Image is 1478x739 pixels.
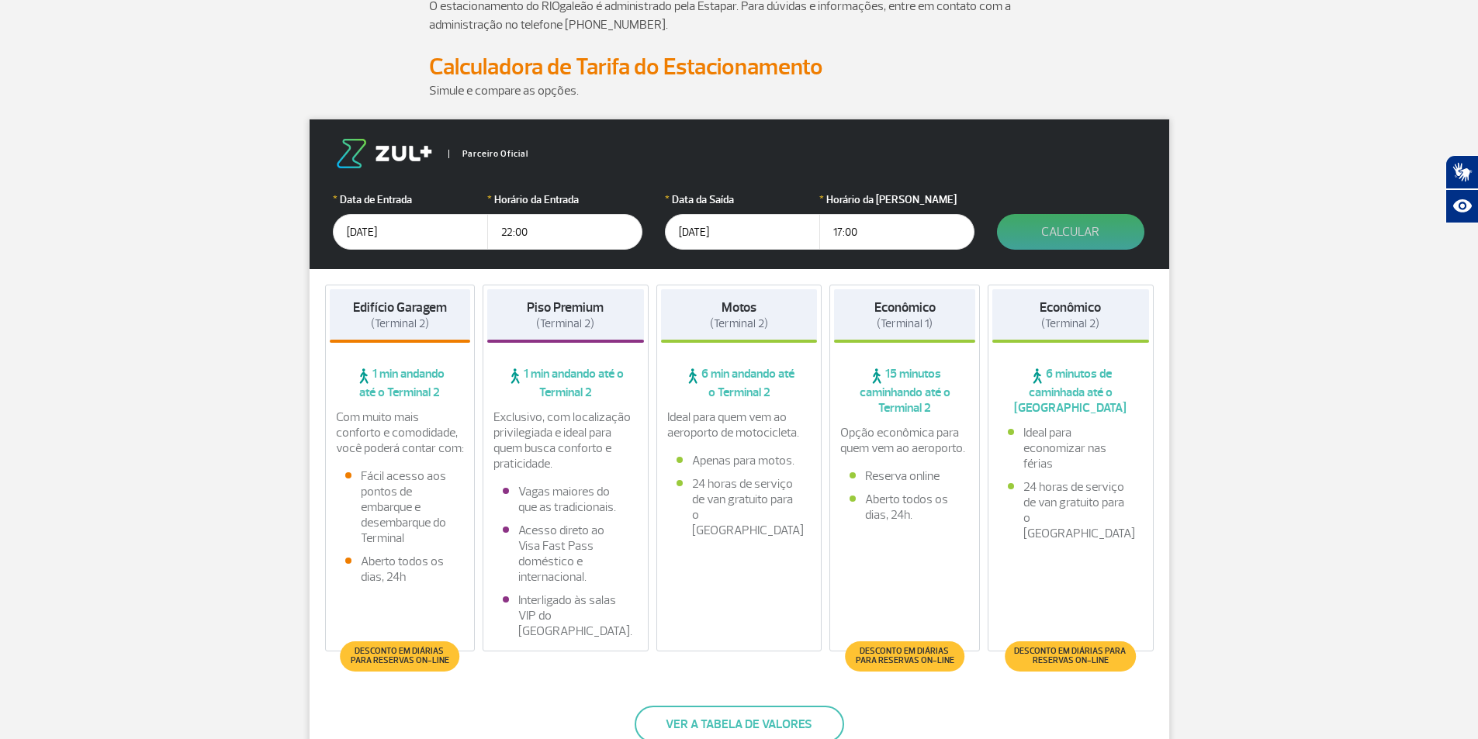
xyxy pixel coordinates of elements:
input: hh:mm [487,214,642,250]
input: dd/mm/aaaa [333,214,488,250]
img: logo-zul.png [333,139,435,168]
li: Reserva online [850,468,960,484]
li: Acesso direto ao Visa Fast Pass doméstico e internacional. [503,523,628,585]
li: Ideal para economizar nas férias [1008,425,1134,471]
li: Apenas para motos. [677,453,802,468]
span: 6 minutos de caminhada até o [GEOGRAPHIC_DATA] [992,366,1149,416]
li: Aberto todos os dias, 24h [345,554,455,585]
span: 1 min andando até o Terminal 2 [330,366,471,400]
h2: Calculadora de Tarifa do Estacionamento [429,53,1050,81]
span: 15 minutos caminhando até o Terminal 2 [834,366,975,416]
label: Data de Entrada [333,192,488,208]
div: Plugin de acessibilidade da Hand Talk. [1445,155,1478,223]
span: Desconto em diárias para reservas on-line [1012,647,1128,665]
label: Horário da Entrada [487,192,642,208]
p: Ideal para quem vem ao aeroporto de motocicleta. [667,409,812,440]
p: Exclusivo, com localização privilegiada e ideal para quem busca conforto e praticidade. [493,409,638,471]
li: Vagas maiores do que as tradicionais. [503,484,628,515]
span: Desconto em diárias para reservas on-line [853,647,956,665]
label: Horário da [PERSON_NAME] [819,192,974,208]
button: Abrir tradutor de língua de sinais. [1445,155,1478,189]
button: Abrir recursos assistivos. [1445,189,1478,223]
span: (Terminal 2) [371,316,429,331]
span: Desconto em diárias para reservas on-line [348,647,452,665]
li: 24 horas de serviço de van gratuito para o [GEOGRAPHIC_DATA] [677,476,802,538]
input: hh:mm [819,214,974,250]
li: Interligado às salas VIP do [GEOGRAPHIC_DATA]. [503,592,628,639]
span: Parceiro Oficial [448,150,528,158]
span: (Terminal 2) [536,316,594,331]
span: 1 min andando até o Terminal 2 [487,366,644,400]
li: 24 horas de serviço de van gratuito para o [GEOGRAPHIC_DATA] [1008,479,1134,541]
button: Calcular [997,214,1144,250]
span: (Terminal 2) [1041,316,1099,331]
strong: Piso Premium [527,299,604,316]
strong: Motos [722,299,756,316]
span: 6 min andando até o Terminal 2 [661,366,818,400]
label: Data da Saída [665,192,820,208]
p: Opção econômica para quem vem ao aeroporto. [840,425,969,456]
p: Simule e compare as opções. [429,81,1050,100]
strong: Econômico [1040,299,1101,316]
span: (Terminal 1) [877,316,933,331]
strong: Edifício Garagem [353,299,447,316]
p: Com muito mais conforto e comodidade, você poderá contar com: [336,409,465,456]
li: Aberto todos os dias, 24h. [850,492,960,523]
strong: Econômico [874,299,936,316]
span: (Terminal 2) [710,316,768,331]
input: dd/mm/aaaa [665,214,820,250]
li: Fácil acesso aos pontos de embarque e desembarque do Terminal [345,468,455,546]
